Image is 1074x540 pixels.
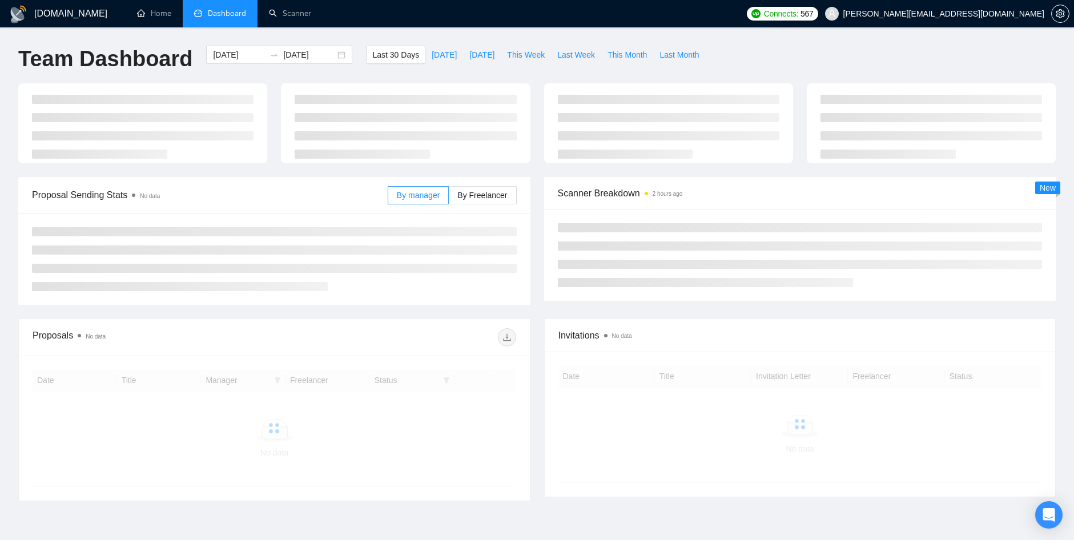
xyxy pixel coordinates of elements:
[1040,183,1056,192] span: New
[269,9,311,18] a: searchScanner
[213,49,265,61] input: Start date
[501,46,551,64] button: This Week
[32,188,388,202] span: Proposal Sending Stats
[1052,9,1069,18] span: setting
[208,9,246,18] span: Dashboard
[33,328,274,346] div: Proposals
[425,46,463,64] button: [DATE]
[612,333,632,339] span: No data
[507,49,545,61] span: This Week
[18,46,192,72] h1: Team Dashboard
[137,9,171,18] a: homeHome
[1051,9,1069,18] a: setting
[653,191,683,197] time: 2 hours ago
[751,9,761,18] img: upwork-logo.png
[1035,501,1063,529] div: Open Intercom Messenger
[653,46,705,64] button: Last Month
[432,49,457,61] span: [DATE]
[86,333,106,340] span: No data
[551,46,601,64] button: Last Week
[397,191,440,200] span: By manager
[828,10,836,18] span: user
[469,49,494,61] span: [DATE]
[608,49,647,61] span: This Month
[558,328,1042,342] span: Invitations
[283,49,335,61] input: End date
[463,46,501,64] button: [DATE]
[557,49,595,61] span: Last Week
[764,7,798,20] span: Connects:
[269,50,279,59] span: to
[801,7,813,20] span: 567
[659,49,699,61] span: Last Month
[269,50,279,59] span: swap-right
[558,186,1043,200] span: Scanner Breakdown
[457,191,507,200] span: By Freelancer
[372,49,419,61] span: Last 30 Days
[140,193,160,199] span: No data
[1051,5,1069,23] button: setting
[9,5,27,23] img: logo
[194,9,202,17] span: dashboard
[601,46,653,64] button: This Month
[366,46,425,64] button: Last 30 Days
